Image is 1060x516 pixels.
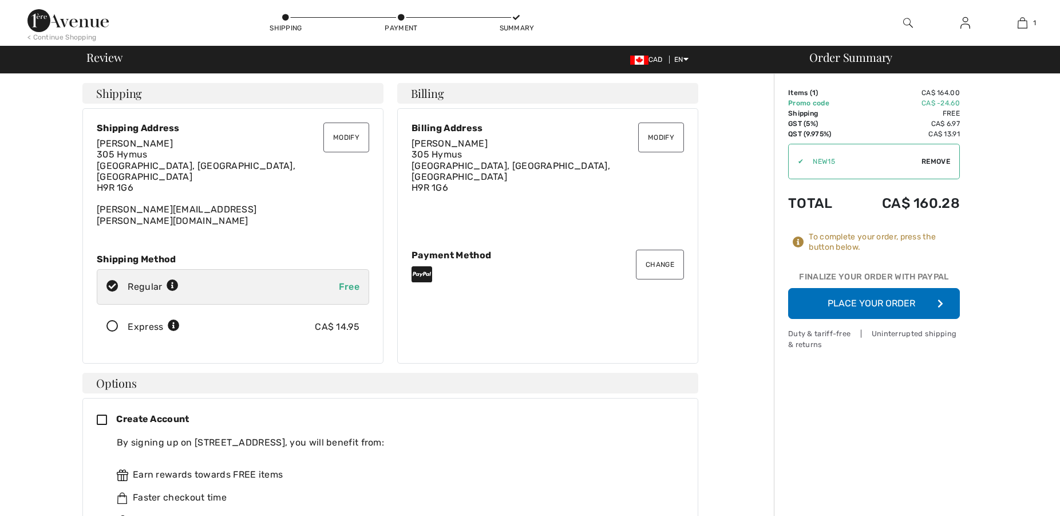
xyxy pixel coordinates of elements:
div: Express [128,320,180,334]
span: Billing [411,88,444,99]
div: Earn rewards towards FREE items [117,468,675,482]
span: 1 [812,89,816,97]
div: By signing up on [STREET_ADDRESS], you will benefit from: [117,436,675,450]
span: 305 Hymus [GEOGRAPHIC_DATA], [GEOGRAPHIC_DATA], [GEOGRAPHIC_DATA] H9R 1G6 [412,149,610,193]
div: Regular [128,280,179,294]
img: faster.svg [117,493,128,504]
a: Sign In [951,16,979,30]
button: Place Your Order [788,288,960,319]
img: rewards.svg [117,470,128,481]
img: 1ère Avenue [27,9,109,32]
span: [PERSON_NAME] [412,138,488,149]
div: Duty & tariff-free | Uninterrupted shipping & returns [788,328,960,350]
div: Order Summary [796,52,1053,63]
td: Items ( ) [788,88,851,98]
div: CA$ 14.95 [315,320,359,334]
span: Free [339,281,359,292]
div: Finalize Your Order with PayPal [788,271,960,288]
td: Free [851,108,960,119]
img: My Info [960,16,970,30]
div: Billing Address [412,123,684,133]
button: Modify [638,123,684,152]
td: CA$ 13.91 [851,129,960,139]
h4: Options [82,373,698,393]
td: Total [788,184,851,223]
td: Promo code [788,98,851,108]
span: CAD [630,56,667,64]
div: Payment [384,23,418,33]
td: Shipping [788,108,851,119]
button: Modify [323,123,369,152]
span: [PERSON_NAME] [97,138,173,149]
div: [PERSON_NAME][EMAIL_ADDRESS][PERSON_NAME][DOMAIN_NAME] [97,138,369,226]
img: My Bag [1018,16,1027,30]
img: Canadian Dollar [630,56,648,65]
div: Shipping Method [97,254,369,265]
span: Remove [921,156,950,167]
div: Payment Method [412,250,684,261]
img: search the website [903,16,913,30]
span: EN [674,56,689,64]
div: Summary [500,23,534,33]
span: Review [86,52,122,63]
td: GST (5%) [788,119,851,129]
td: CA$ 164.00 [851,88,960,98]
td: CA$ -24.60 [851,98,960,108]
input: Promo code [804,144,921,179]
span: 305 Hymus [GEOGRAPHIC_DATA], [GEOGRAPHIC_DATA], [GEOGRAPHIC_DATA] H9R 1G6 [97,149,295,193]
td: CA$ 160.28 [851,184,960,223]
span: Shipping [96,88,142,99]
td: CA$ 6.97 [851,119,960,129]
span: 1 [1033,18,1036,28]
div: Shipping Address [97,123,369,133]
a: 1 [994,16,1050,30]
div: < Continue Shopping [27,32,97,42]
div: Faster checkout time [117,491,675,505]
button: Change [636,250,684,279]
div: Shipping [269,23,303,33]
div: ✔ [789,156,804,167]
td: QST (9.975%) [788,129,851,139]
span: Create Account [116,413,189,424]
div: To complete your order, press the button below. [809,232,960,253]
